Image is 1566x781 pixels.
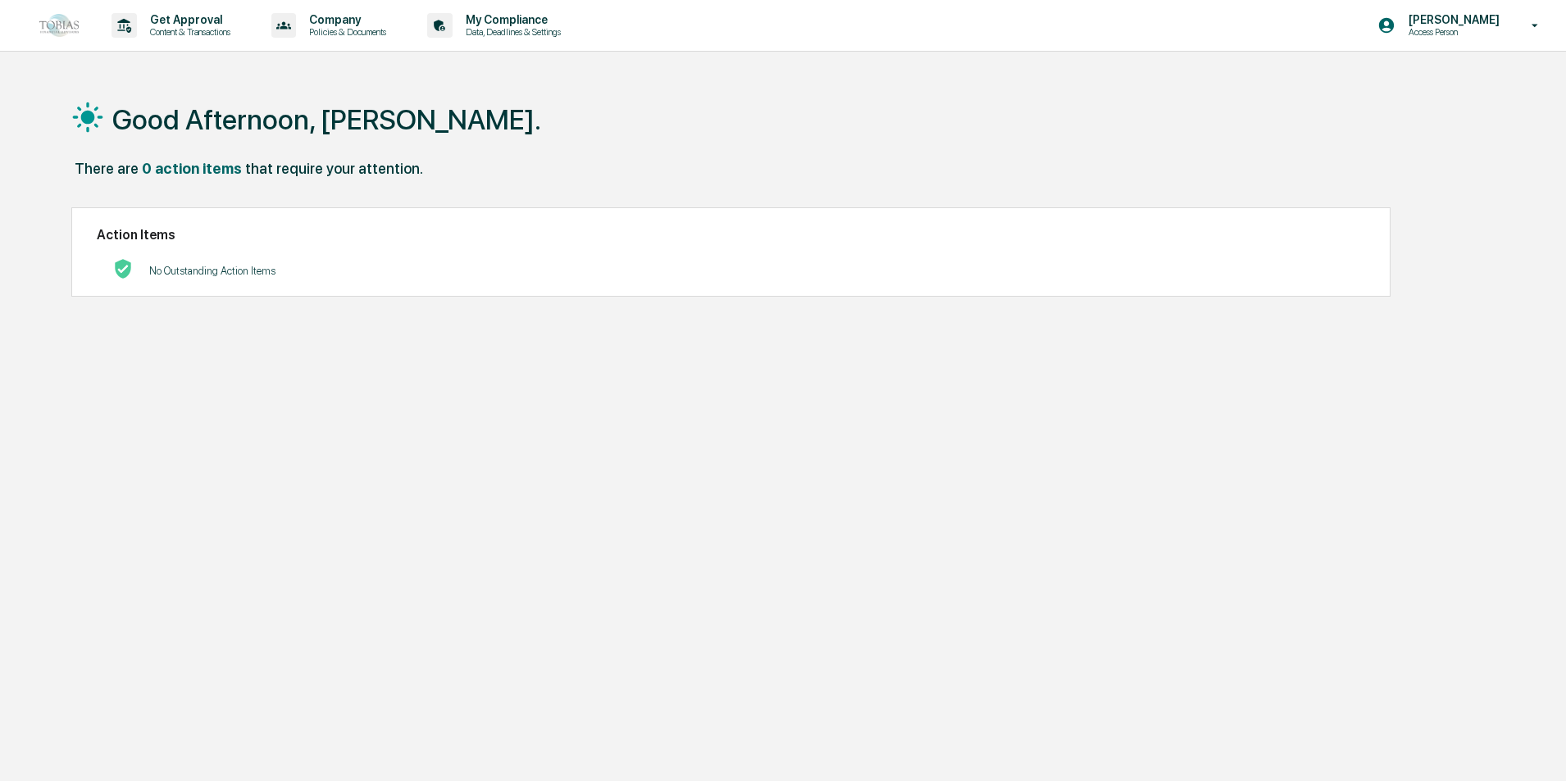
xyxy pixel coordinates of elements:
[453,13,569,26] p: My Compliance
[112,103,541,136] h1: Good Afternoon, [PERSON_NAME].
[39,14,79,36] img: logo
[245,160,423,177] div: that require your attention.
[75,160,139,177] div: There are
[97,227,1365,243] h2: Action Items
[137,13,239,26] p: Get Approval
[142,160,242,177] div: 0 action items
[1395,13,1508,26] p: [PERSON_NAME]
[296,13,394,26] p: Company
[137,26,239,38] p: Content & Transactions
[113,259,133,279] img: No Actions logo
[1395,26,1508,38] p: Access Person
[296,26,394,38] p: Policies & Documents
[149,265,275,277] p: No Outstanding Action Items
[453,26,569,38] p: Data, Deadlines & Settings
